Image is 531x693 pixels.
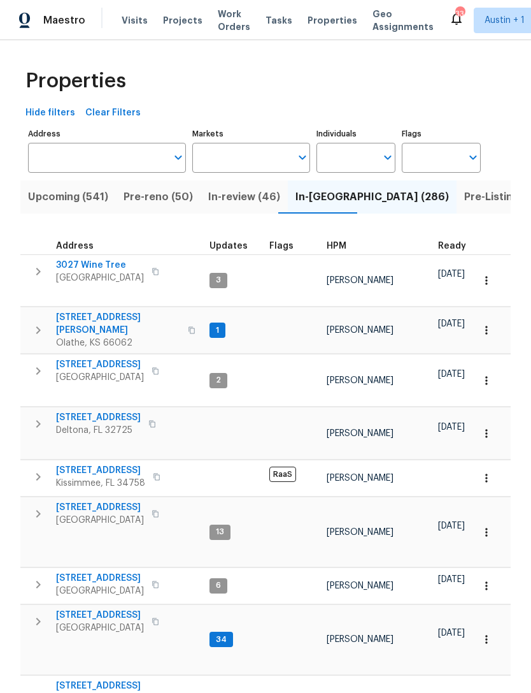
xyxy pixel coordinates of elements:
span: [PERSON_NAME] [327,474,393,483]
span: 2 [211,375,226,386]
span: [DATE] [438,575,465,584]
span: Kissimmee, FL 34758 [56,477,145,490]
span: Updates [209,242,248,251]
span: [STREET_ADDRESS] [56,572,144,585]
span: Austin + 1 [485,14,525,27]
span: Olathe, KS 66062 [56,337,180,349]
span: [STREET_ADDRESS] [56,464,145,477]
label: Individuals [316,130,395,138]
label: Flags [402,130,481,138]
span: [STREET_ADDRESS] [56,358,144,371]
span: [STREET_ADDRESS] [56,609,144,622]
button: Open [169,149,187,166]
span: 6 [211,580,226,591]
span: Deltona, FL 32725 [56,424,141,437]
span: [STREET_ADDRESS] [56,411,141,424]
span: [GEOGRAPHIC_DATA] [56,514,144,527]
span: [DATE] [438,522,465,530]
span: Upcoming (541) [28,188,108,206]
span: Ready [438,242,466,251]
button: Open [379,149,397,166]
span: In-[GEOGRAPHIC_DATA] (286) [295,188,449,206]
span: 34 [211,634,232,645]
span: 13 [211,527,229,537]
span: HPM [327,242,346,251]
div: Earliest renovation start date (first business day after COE or Checkout) [438,242,478,251]
span: Projects [163,14,202,27]
span: Properties [25,75,126,87]
span: RaaS [269,467,296,482]
button: Open [294,149,311,166]
span: [STREET_ADDRESS][PERSON_NAME] [56,311,180,337]
span: Geo Assignments [372,8,434,33]
div: 33 [455,8,464,20]
span: [PERSON_NAME] [327,326,393,335]
span: Visits [122,14,148,27]
span: [DATE] [438,270,465,279]
button: Clear Filters [80,101,146,125]
span: Clear Filters [85,105,141,121]
span: [PERSON_NAME] [327,429,393,438]
span: 1 [211,325,224,336]
span: [PERSON_NAME] [327,376,393,385]
span: [GEOGRAPHIC_DATA] [56,272,144,284]
span: Properties [308,14,357,27]
span: [PERSON_NAME] [327,528,393,537]
span: [GEOGRAPHIC_DATA] [56,585,144,597]
span: [GEOGRAPHIC_DATA] [56,371,144,384]
label: Address [28,130,186,138]
span: Address [56,242,94,251]
span: Tasks [265,16,292,25]
span: [PERSON_NAME] [327,581,393,590]
span: [PERSON_NAME] [327,635,393,644]
span: [STREET_ADDRESS] [56,501,144,514]
span: [DATE] [438,319,465,328]
span: [DATE] [438,423,465,432]
span: 3027 Wine Tree [56,259,144,272]
span: Maestro [43,14,85,27]
span: Work Orders [218,8,250,33]
span: [DATE] [438,629,465,638]
span: [PERSON_NAME] [327,276,393,285]
span: 3 [211,275,226,286]
span: In-review (46) [208,188,280,206]
label: Markets [192,130,311,138]
span: Hide filters [25,105,75,121]
span: [DATE] [438,370,465,379]
button: Open [464,149,482,166]
span: [GEOGRAPHIC_DATA] [56,622,144,634]
button: Hide filters [20,101,80,125]
span: Flags [269,242,294,251]
span: Pre-reno (50) [124,188,193,206]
